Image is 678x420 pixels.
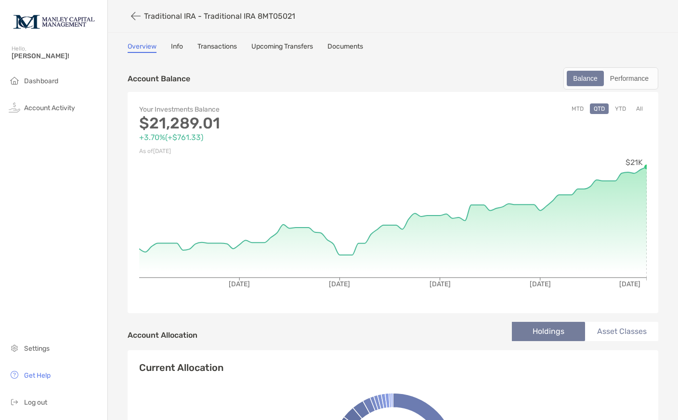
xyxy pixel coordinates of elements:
img: household icon [9,75,20,86]
p: As of [DATE] [139,145,393,157]
span: Log out [24,398,47,407]
tspan: [DATE] [329,280,350,288]
img: Zoe Logo [12,4,96,38]
tspan: [DATE] [530,280,551,288]
tspan: $21K [626,158,643,167]
div: Balance [568,72,603,85]
div: Performance [605,72,654,85]
li: Holdings [512,322,585,341]
span: Dashboard [24,77,58,85]
button: All [632,103,647,114]
span: [PERSON_NAME]! [12,52,102,60]
p: Your Investments Balance [139,103,393,115]
a: Upcoming Transfers [251,42,313,53]
button: YTD [611,103,630,114]
span: Get Help [24,371,51,380]
h4: Current Allocation [139,362,223,373]
a: Overview [128,42,156,53]
tspan: [DATE] [229,280,250,288]
img: activity icon [9,102,20,113]
a: Transactions [197,42,237,53]
a: Info [171,42,183,53]
tspan: [DATE] [430,280,451,288]
tspan: [DATE] [619,280,640,288]
img: settings icon [9,342,20,354]
p: $21,289.01 [139,117,393,129]
p: +3.70% ( +$761.33 ) [139,131,393,143]
span: Account Activity [24,104,75,112]
h4: Account Allocation [128,331,197,340]
span: Settings [24,344,50,353]
button: MTD [568,103,587,114]
p: Account Balance [128,73,190,85]
li: Asset Classes [585,322,658,341]
p: Traditional IRA - Traditional IRA 8MT05021 [144,12,295,21]
img: logout icon [9,396,20,407]
button: QTD [590,103,609,114]
img: get-help icon [9,369,20,381]
div: segmented control [563,67,658,89]
a: Documents [327,42,363,53]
